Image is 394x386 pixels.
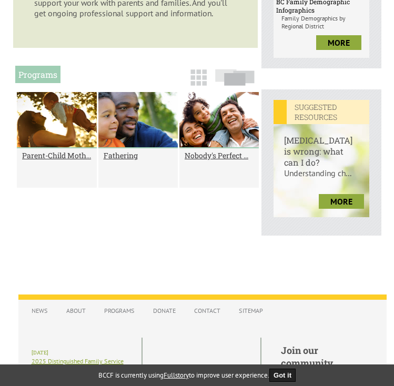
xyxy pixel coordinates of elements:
[276,14,367,30] p: Family Demographics by Regional District
[319,194,364,209] a: more
[104,150,173,160] a: Fathering
[274,124,369,168] h6: [MEDICAL_DATA] is wrong: what can I do?
[148,301,181,320] a: Donate
[61,301,91,320] a: About
[179,92,259,188] li: Nobody's Perfect Parenting
[17,92,96,188] li: Parent-Child Mother Goose
[22,150,91,160] a: Parent-Child Moth...
[190,69,207,86] img: grid-icon.png
[185,150,254,160] a: Nobody's Perfect ...
[32,349,133,356] h6: [DATE]
[316,35,361,50] a: more
[234,301,268,320] a: Sitemap
[32,357,124,373] a: 2025 Distinguished Family Service Award Winners
[187,74,210,91] a: Grid View
[212,74,258,91] a: Slide View
[26,301,53,320] a: News
[98,92,178,188] li: Fathering
[15,66,60,83] h2: Programs
[215,69,255,86] img: slide-icon.png
[281,344,369,369] h5: Join our community
[189,301,226,320] a: Contact
[274,100,369,124] em: SUGGESTED RESOURCES
[164,371,189,380] a: Fullstory
[274,168,369,189] p: Understanding ch...
[269,369,296,382] button: Got it
[99,301,140,320] a: Programs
